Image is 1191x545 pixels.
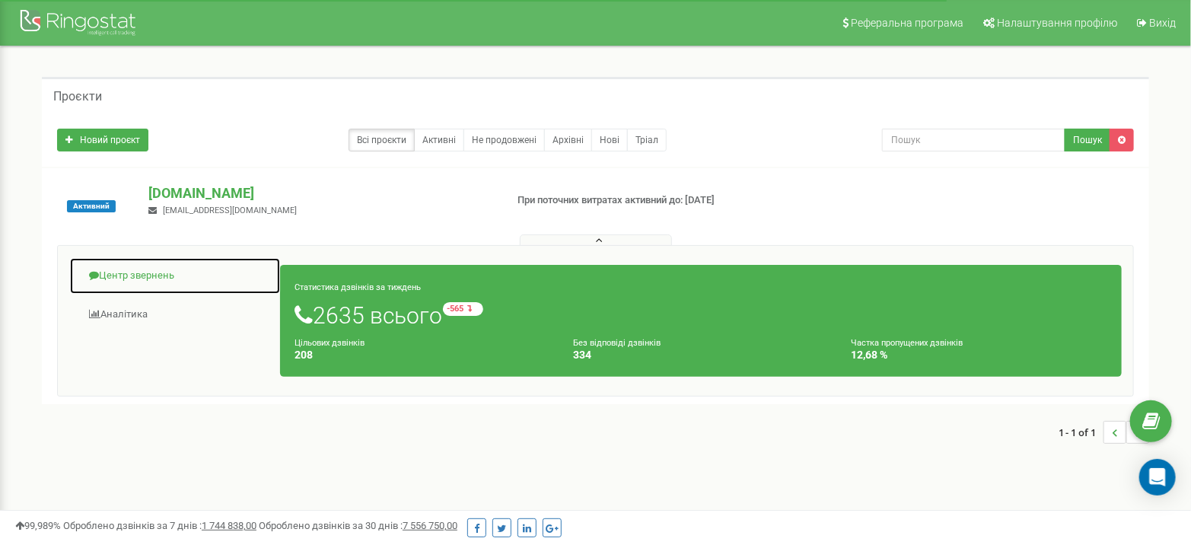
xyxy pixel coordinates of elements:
nav: ... [1059,406,1149,459]
span: 99,989% [15,520,61,531]
h4: 334 [573,349,828,361]
p: При поточних витратах активний до: [DATE] [517,193,769,208]
span: Налаштування профілю [997,17,1117,29]
span: Вихід [1149,17,1176,29]
small: Цільових дзвінків [295,338,365,348]
a: Не продовжені [463,129,545,151]
h4: 208 [295,349,550,361]
u: 7 556 750,00 [403,520,457,531]
small: Без відповіді дзвінків [573,338,661,348]
div: Open Intercom Messenger [1139,459,1176,496]
u: 1 744 838,00 [202,520,256,531]
h4: 12,68 % [852,349,1107,361]
a: Всі проєкти [349,129,415,151]
p: [DOMAIN_NAME] [148,183,492,203]
small: Частка пропущених дзвінків [852,338,963,348]
h1: 2635 всього [295,302,1107,328]
a: Тріал [627,129,667,151]
small: -565 [443,302,483,316]
a: Новий проєкт [57,129,148,151]
h5: Проєкти [53,90,102,104]
input: Пошук [882,129,1065,151]
span: 1 - 1 of 1 [1059,421,1103,444]
a: Активні [414,129,464,151]
a: Аналiтика [69,296,281,333]
span: Оброблено дзвінків за 7 днів : [63,520,256,531]
span: [EMAIL_ADDRESS][DOMAIN_NAME] [163,206,297,215]
span: Активний [67,200,116,212]
a: Центр звернень [69,257,281,295]
span: Оброблено дзвінків за 30 днів : [259,520,457,531]
a: Нові [591,129,628,151]
span: Реферальна програма [851,17,963,29]
small: Статистика дзвінків за тиждень [295,282,422,292]
button: Пошук [1065,129,1110,151]
a: Архівні [544,129,592,151]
